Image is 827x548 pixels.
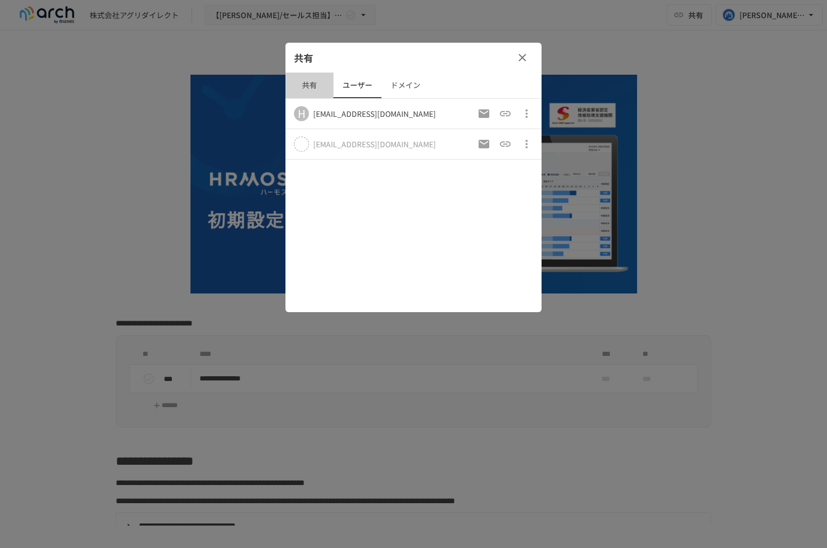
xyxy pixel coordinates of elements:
[313,108,436,119] div: [EMAIL_ADDRESS][DOMAIN_NAME]
[294,106,309,121] div: H
[285,73,333,98] button: 共有
[473,103,495,124] button: 招待メールの再送
[333,73,381,98] button: ユーザー
[381,73,430,98] button: ドメイン
[285,43,542,73] div: 共有
[473,133,495,155] button: 招待メールの再送
[495,103,516,124] button: 招待URLをコピー（以前のものは破棄）
[495,133,516,155] button: 招待URLをコピー（以前のものは破棄）
[313,139,436,149] div: このユーザーはまだログインしていません。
